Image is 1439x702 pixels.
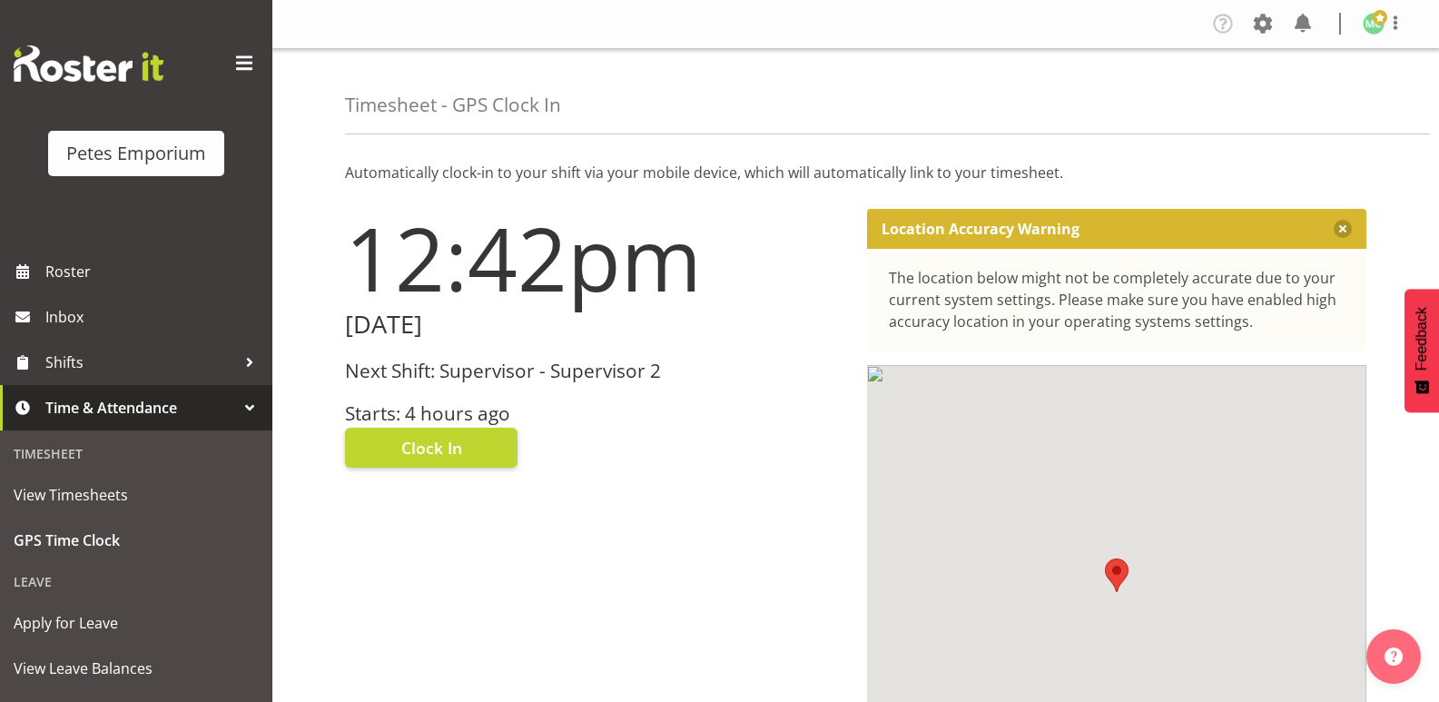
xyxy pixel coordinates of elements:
a: View Timesheets [5,472,268,518]
a: GPS Time Clock [5,518,268,563]
h3: Starts: 4 hours ago [345,403,845,424]
img: help-xxl-2.png [1385,648,1403,666]
button: Close message [1334,220,1352,238]
h2: [DATE] [345,311,845,339]
div: Leave [5,563,268,600]
h1: 12:42pm [345,209,845,307]
button: Clock In [345,428,517,468]
div: Petes Emporium [66,140,206,167]
span: Clock In [401,436,462,460]
span: Shifts [45,349,236,376]
span: View Timesheets [14,481,259,509]
span: Time & Attendance [45,394,236,421]
img: Rosterit website logo [14,45,163,82]
span: View Leave Balances [14,655,259,682]
h3: Next Shift: Supervisor - Supervisor 2 [345,361,845,381]
p: Location Accuracy Warning [882,220,1079,238]
div: Timesheet [5,435,268,472]
span: Feedback [1414,307,1430,371]
img: melissa-cowen2635.jpg [1363,13,1385,35]
button: Feedback - Show survey [1405,289,1439,412]
span: Apply for Leave [14,609,259,637]
span: GPS Time Clock [14,527,259,554]
p: Automatically clock-in to your shift via your mobile device, which will automatically link to you... [345,162,1366,183]
div: The location below might not be completely accurate due to your current system settings. Please m... [889,267,1345,332]
span: Inbox [45,303,263,331]
span: Roster [45,258,263,285]
h4: Timesheet - GPS Clock In [345,94,561,115]
a: Apply for Leave [5,600,268,646]
a: View Leave Balances [5,646,268,691]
